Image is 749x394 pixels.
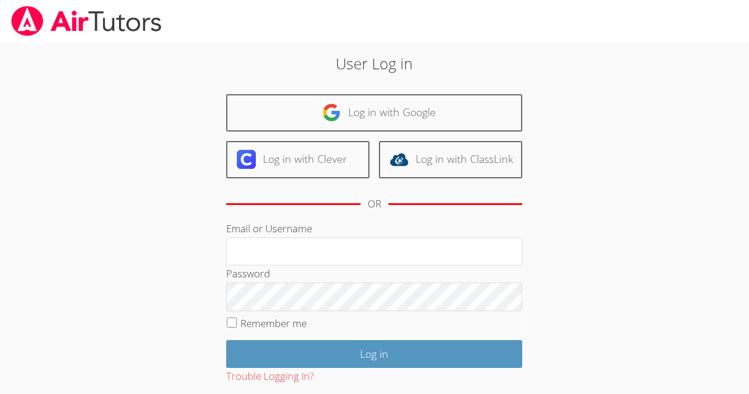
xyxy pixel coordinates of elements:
input: Log in [226,340,522,368]
div: OR [368,196,381,213]
h2: User Log in [172,52,577,75]
button: Trouble Logging In? [226,368,314,385]
a: Log in with Google [226,94,522,132]
label: Email or Username [226,222,312,235]
label: Remember me [240,316,307,330]
img: clever-logo-6eab21bc6e7a338710f1a6ff85c0baf02591cd810cc4098c63d3a4b26e2feb20.svg [237,150,256,169]
img: google-logo-50288ca7cdecda66e5e0955fdab243c47b7ad437acaf1139b6f446037453330a.svg [322,103,341,122]
a: Log in with ClassLink [379,141,522,178]
img: classlink-logo-d6bb404cc1216ec64c9a2012d9dc4662098be43eaf13dc465df04b49fa7ab582.svg [390,150,409,169]
a: Log in with Clever [226,141,369,178]
label: Password [226,267,270,280]
img: airtutors_banner-c4298cdbf04f3fff15de1276eac7730deb9818008684d7c2e4769d2f7ddbe033.png [10,6,163,36]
